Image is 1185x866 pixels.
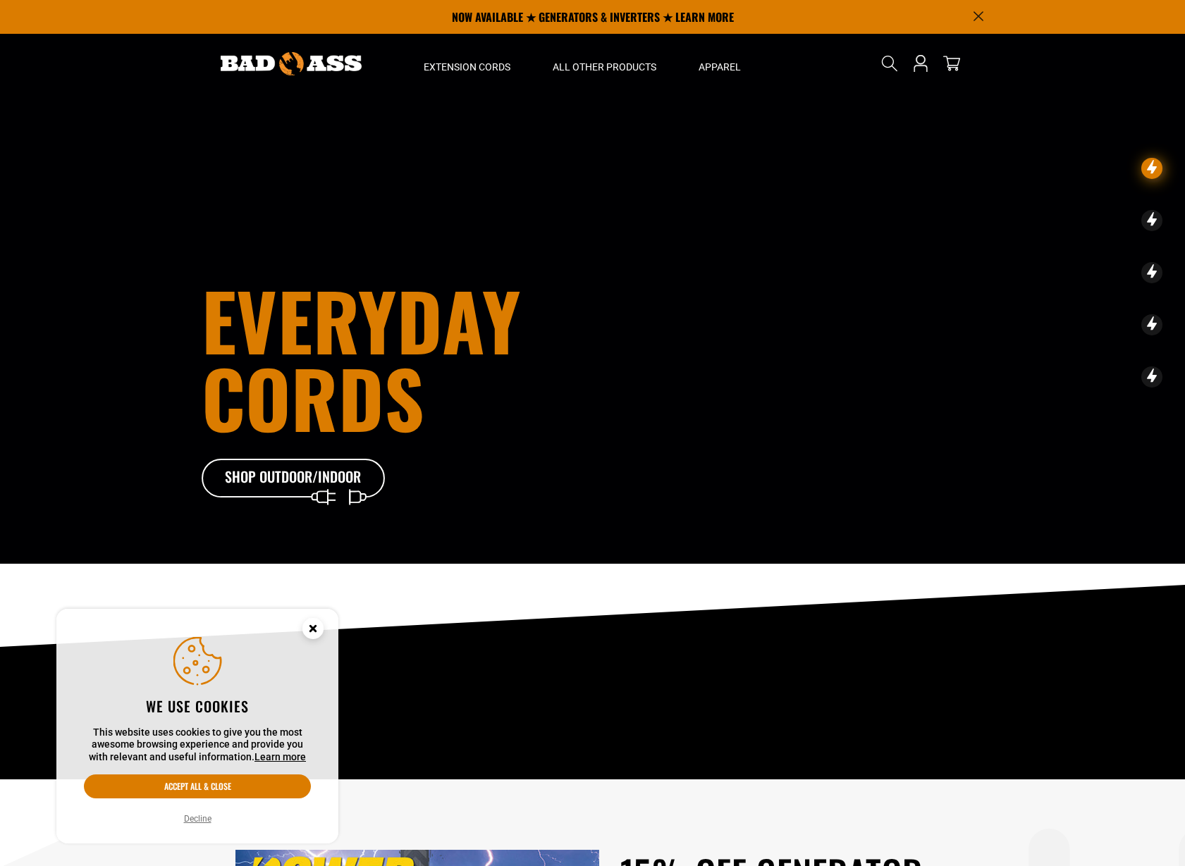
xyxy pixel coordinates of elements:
summary: Apparel [677,34,762,93]
summary: Extension Cords [403,34,532,93]
button: Accept all & close [84,774,311,798]
h1: Everyday cords [202,281,671,436]
span: Extension Cords [424,61,510,73]
p: This website uses cookies to give you the most awesome browsing experience and provide you with r... [84,726,311,764]
img: Bad Ass Extension Cords [221,52,362,75]
span: All Other Products [553,61,656,73]
summary: All Other Products [532,34,677,93]
span: Apparel [699,61,741,73]
summary: Search [878,52,901,75]
button: Decline [180,812,216,826]
aside: Cookie Consent [56,609,338,844]
a: Learn more [254,751,306,762]
a: Shop Outdoor/Indoor [202,459,385,498]
h2: We use cookies [84,697,311,715]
